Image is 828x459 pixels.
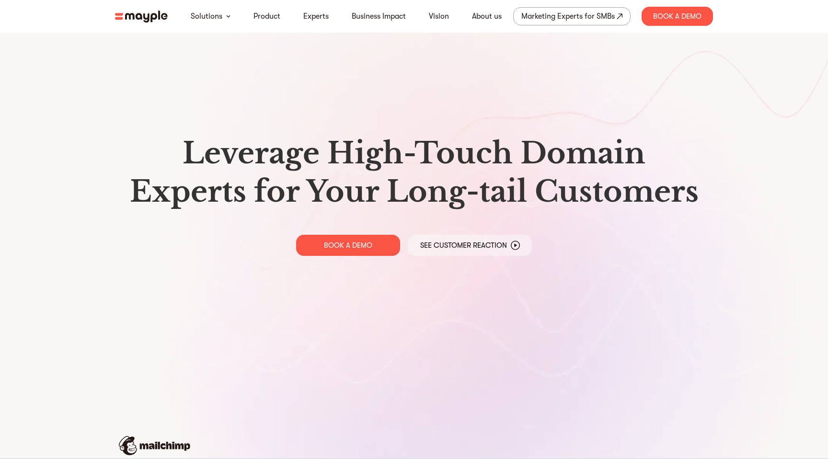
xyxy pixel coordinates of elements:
[472,11,502,22] a: About us
[123,134,705,211] h1: Leverage High-Touch Domain Experts for Your Long-tail Customers
[303,11,329,22] a: Experts
[324,241,372,250] p: BOOK A DEMO
[513,7,631,25] a: Marketing Experts for SMBs
[780,413,828,459] iframe: Chat Widget
[521,10,615,23] div: Marketing Experts for SMBs
[352,11,406,22] a: Business Impact
[115,11,168,23] img: mayple-logo
[408,235,532,256] a: See Customer Reaction
[226,15,230,18] img: arrow-down
[119,436,190,455] img: mailchimp-logo
[191,11,222,22] a: Solutions
[296,235,400,256] a: BOOK A DEMO
[429,11,449,22] a: Vision
[642,7,713,26] div: Book A Demo
[420,241,507,250] p: See Customer Reaction
[253,11,280,22] a: Product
